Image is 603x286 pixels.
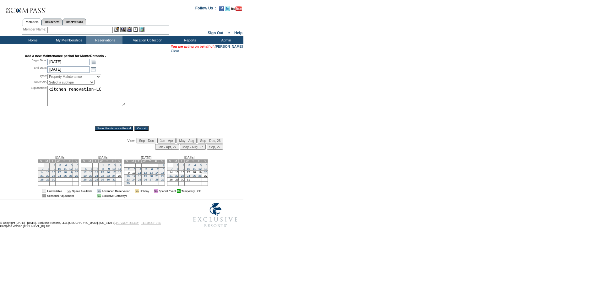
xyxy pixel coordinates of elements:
td: W [141,160,147,163]
a: 30 [106,178,110,181]
td: M [173,159,178,163]
td: 28 [167,178,173,182]
a: 5 [200,164,202,167]
td: 29 [173,178,178,182]
a: 27 [75,174,78,177]
img: Reservations [133,27,138,32]
a: 15 [46,171,49,174]
td: T [136,160,141,163]
a: 4 [140,168,141,171]
a: 13 [89,171,92,174]
a: 31 [112,178,116,181]
a: 27 [149,178,153,181]
img: Become our fan on Facebook [219,6,224,11]
a: 3 [188,164,190,167]
td: 01 [135,189,139,193]
td: W [184,159,190,163]
a: 27 [89,178,92,181]
td: 31 [184,178,190,182]
a: 24 [112,174,116,177]
a: 29 [161,178,164,181]
a: 25 [138,178,141,181]
a: 16 [52,171,55,174]
a: 26 [84,178,87,181]
td: 01 [67,189,71,193]
a: Residences [41,19,62,25]
a: 8 [48,167,49,170]
a: 5 [71,164,73,167]
a: 26 [144,178,147,181]
a: 11 [63,167,67,170]
a: Follow us on Twitter [225,8,230,12]
a: Reservations [62,19,86,25]
a: 17 [112,171,116,174]
a: 23 [52,174,55,177]
a: 20 [204,171,207,174]
img: i.gif [63,189,66,192]
a: 22 [161,175,164,178]
div: Explanation: [25,86,47,121]
a: 20 [75,171,78,174]
a: 5 [145,168,147,171]
td: 9 [124,171,130,175]
a: 29 [101,178,104,181]
td: Unavailable [47,189,62,193]
a: 1 [102,164,104,167]
a: 17 [132,175,135,178]
a: 29 [46,178,49,181]
input: Cancel [134,126,149,131]
a: 23 [181,174,184,177]
img: b_edit.gif [114,27,119,32]
a: 7 [171,167,173,170]
td: 25 [116,174,122,178]
td: T [179,159,184,163]
td: 01 [42,189,46,193]
td: M [87,159,92,163]
td: M [130,160,135,163]
a: 16 [106,171,110,174]
a: 18 [63,171,67,174]
td: 01 [97,189,100,193]
div: Begin Date: [25,58,47,65]
a: 10 [58,167,61,170]
td: F [67,159,73,163]
td: S [116,159,122,163]
a: 4 [194,164,196,167]
td: S [124,160,130,163]
a: 6 [91,167,92,170]
span: [DATE] [141,156,152,159]
a: 21 [170,174,173,177]
img: i.gif [150,189,153,192]
td: Space Available [72,189,92,193]
img: Follow us on Twitter [225,6,230,11]
a: 10 [187,167,190,170]
a: 18 [138,175,141,178]
a: 7 [97,167,98,170]
a: 5 [85,167,87,170]
a: 9 [183,167,184,170]
input: Save Maintenance Period [95,126,133,131]
td: M [44,159,49,163]
td: T [190,159,196,163]
td: 01 [177,189,180,193]
td: S [202,159,208,163]
a: Sign Out [208,31,223,35]
a: 26 [198,174,202,177]
a: Help [234,31,242,35]
td: S [81,159,87,163]
td: 18 [190,171,196,174]
td: Seasonal Adjustment [47,194,92,197]
a: 3 [59,164,61,167]
a: 13 [204,167,207,170]
a: 9 [108,167,110,170]
td: Exclusive Getaways [102,194,130,197]
a: 6 [77,164,78,167]
a: 19 [144,175,147,178]
a: 9 [54,167,55,170]
td: 17 [184,171,190,174]
a: Subscribe to our YouTube Channel [231,8,242,12]
a: 2 [54,164,55,167]
a: 1 [163,164,164,167]
a: 11 [138,171,141,174]
td: 19 [196,171,202,174]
